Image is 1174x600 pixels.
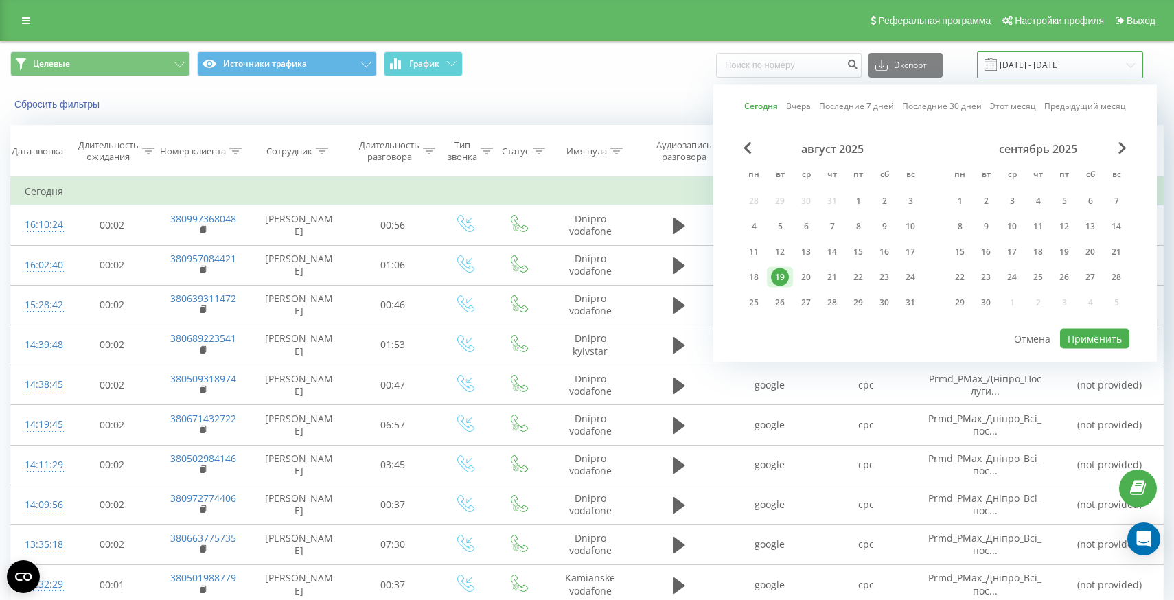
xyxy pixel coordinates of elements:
[947,191,973,211] div: пн 1 сент. 2025 г.
[818,524,914,564] td: cpc
[871,242,897,262] div: сб 16 авг. 2025 г.
[928,452,1041,477] span: Prmd_PMax_Дніпро_Всі_пос...
[819,267,845,288] div: чт 21 авг. 2025 г.
[1103,242,1129,262] div: вс 21 сент. 2025 г.
[25,411,54,438] div: 14:19:45
[871,292,897,313] div: сб 30 авг. 2025 г.
[170,531,236,544] a: 380663775735
[25,252,54,279] div: 16:02:40
[544,524,637,564] td: Dnipro vodafone
[544,205,637,245] td: Dnipro vodafone
[771,294,789,312] div: 26
[797,218,815,235] div: 6
[170,252,236,265] a: 380957084421
[359,139,419,163] div: Длительность разговора
[897,242,923,262] div: вс 17 авг. 2025 г.
[849,243,867,261] div: 15
[845,267,871,288] div: пт 22 авг. 2025 г.
[949,165,970,186] abbr: понедельник
[544,405,637,445] td: Dnipro vodafone
[1103,216,1129,237] div: вс 14 сент. 2025 г.
[722,405,818,445] td: google
[1002,165,1022,186] abbr: среда
[977,192,995,210] div: 2
[1015,15,1104,26] span: Настройки профиля
[25,452,54,478] div: 14:11:29
[722,445,818,485] td: google
[1127,522,1160,555] div: Open Intercom Messenger
[845,216,871,237] div: пт 8 авг. 2025 г.
[1118,142,1127,154] span: Next Month
[928,492,1041,517] span: Prmd_PMax_Дніпро_Всі_пос...
[901,243,919,261] div: 17
[1054,165,1074,186] abbr: пятница
[722,524,818,564] td: google
[897,216,923,237] div: вс 10 авг. 2025 г.
[951,294,969,312] div: 29
[797,268,815,286] div: 20
[741,142,923,156] div: август 2025
[819,292,845,313] div: чт 28 авг. 2025 г.
[1107,218,1125,235] div: 14
[848,165,868,186] abbr: пятница
[12,146,63,157] div: Дата звонка
[786,100,811,113] a: Вчера
[745,294,763,312] div: 25
[871,191,897,211] div: сб 2 авг. 2025 г.
[25,211,54,238] div: 16:10:24
[928,531,1041,557] span: Prmd_PMax_Дніпро_Всі_пос...
[901,192,919,210] div: 3
[544,245,637,285] td: Dnipro vodafone
[170,332,236,345] a: 380689223541
[947,142,1129,156] div: сентябрь 2025
[818,365,914,405] td: cpc
[999,242,1025,262] div: ср 17 сент. 2025 г.
[197,51,377,76] button: Источники трафика
[874,165,895,186] abbr: суббота
[170,452,236,465] a: 380502984146
[818,405,914,445] td: cpc
[170,292,236,305] a: 380639311472
[1025,191,1051,211] div: чт 4 сент. 2025 г.
[67,245,157,285] td: 00:02
[67,325,157,365] td: 00:02
[349,285,438,325] td: 00:46
[349,325,438,365] td: 01:53
[170,492,236,505] a: 380972774406
[741,292,767,313] div: пн 25 авг. 2025 г.
[793,292,819,313] div: ср 27 авг. 2025 г.
[793,267,819,288] div: ср 20 авг. 2025 г.
[67,285,157,325] td: 00:02
[1029,218,1047,235] div: 11
[767,292,793,313] div: вт 26 авг. 2025 г.
[951,218,969,235] div: 8
[745,243,763,261] div: 11
[78,139,139,163] div: Длительность ожидания
[741,242,767,262] div: пн 11 авг. 2025 г.
[722,365,818,405] td: google
[977,243,995,261] div: 16
[544,485,637,524] td: Dnipro vodafone
[976,165,996,186] abbr: вторник
[897,191,923,211] div: вс 3 авг. 2025 г.
[33,58,70,69] span: Целевые
[249,365,349,405] td: [PERSON_NAME]
[745,218,763,235] div: 4
[767,267,793,288] div: вт 19 авг. 2025 г.
[1107,268,1125,286] div: 28
[1025,242,1051,262] div: чт 18 сент. 2025 г.
[1081,218,1099,235] div: 13
[349,205,438,245] td: 00:56
[819,216,845,237] div: чт 7 авг. 2025 г.
[823,268,841,286] div: 21
[1006,329,1058,349] button: Отмена
[566,146,607,157] div: Имя пула
[1081,192,1099,210] div: 6
[384,51,463,76] button: График
[1077,216,1103,237] div: сб 13 сент. 2025 г.
[977,294,995,312] div: 30
[871,267,897,288] div: сб 23 авг. 2025 г.
[823,243,841,261] div: 14
[1055,268,1073,286] div: 26
[928,412,1041,437] span: Prmd_PMax_Дніпро_Всі_пос...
